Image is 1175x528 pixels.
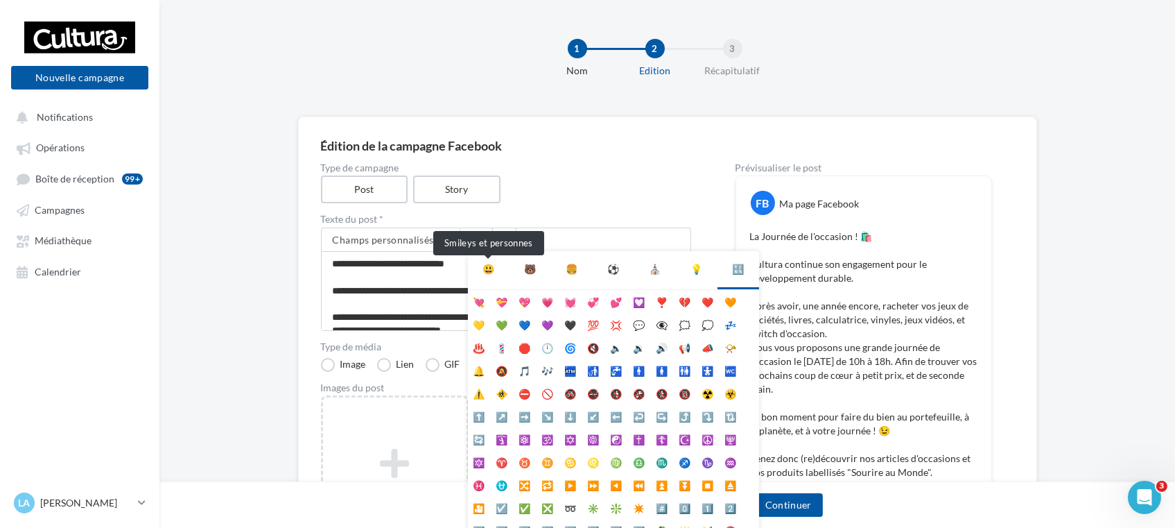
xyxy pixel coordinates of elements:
div: 99+ [122,173,143,185]
li: ⚛️ [514,427,537,450]
li: 💤 [720,313,742,336]
li: ✝️ [628,427,651,450]
span: Campagnes [35,204,85,216]
li: 🚰 [605,359,628,382]
span: Notifications [37,111,93,123]
li: ⬅️ [605,404,628,427]
li: 🎶 [537,359,559,382]
label: Lien [377,358,415,372]
li: ☦️ [651,427,674,450]
li: ♊ [537,450,559,473]
li: ☪️ [674,427,697,450]
li: 💢 [605,313,628,336]
div: Ma page Facebook [780,197,860,211]
li: 💓 [559,290,582,313]
li: 🔇 [582,336,605,359]
button: Champs personnalisés [322,228,460,252]
a: Médiathèque [8,228,151,253]
li: 💟 [628,290,651,313]
li: ☣️ [720,382,742,404]
li: ♑ [697,450,720,473]
li: 🚳 [559,382,582,404]
span: 3 [1156,481,1167,492]
div: 💡 [690,262,702,276]
div: Smileys et personnes [433,231,544,255]
li: 💜 [537,313,559,336]
li: #️⃣ [651,496,674,519]
li: ⚠️ [468,382,491,404]
li: ⏏️ [720,473,742,496]
li: ⬆️ [468,404,491,427]
li: ✴️ [628,496,651,519]
li: ◀️ [605,473,628,496]
li: ❣️ [651,290,674,313]
li: ⤵️ [697,404,720,427]
li: 🔁 [537,473,559,496]
li: ☸️ [582,427,605,450]
li: 🎦 [468,496,491,519]
li: ❇️ [605,496,628,519]
li: 💬 [628,313,651,336]
li: ♉ [514,450,537,473]
div: Nom [533,64,622,78]
span: Opérations [36,142,85,154]
li: 🔄 [468,427,491,450]
li: 💭 [697,313,720,336]
li: ➿ [559,496,582,519]
a: Calendrier [8,259,151,284]
li: ⏹️ [697,473,720,496]
li: ⏪ [628,473,651,496]
label: GIF [426,358,460,372]
li: 🚱 [628,382,651,404]
li: ☑️ [491,496,514,519]
li: ♍ [605,450,628,473]
li: 💛 [468,313,491,336]
li: 📯 [720,336,742,359]
div: Prévisualiser le post [736,163,992,173]
li: ↗️ [491,404,514,427]
div: 3 [723,39,742,58]
li: ⏫ [651,473,674,496]
li: 🚭 [582,382,605,404]
li: ♎ [628,450,651,473]
li: 🕛 [537,336,559,359]
span: La [19,496,31,510]
li: 💝 [491,290,514,313]
li: 🛑 [514,336,537,359]
a: Boîte de réception99+ [8,166,151,191]
li: ❎ [537,496,559,519]
label: Image [321,358,366,372]
li: 🚷 [651,382,674,404]
li: 🔃 [720,404,742,427]
li: 🕎 [720,427,742,450]
li: 🔀 [514,473,537,496]
li: 📢 [674,336,697,359]
li: 💕 [605,290,628,313]
li: ❤️ [697,290,720,313]
li: 💈 [491,336,514,359]
li: ▶️ [559,473,582,496]
li: ⤴️ [674,404,697,427]
li: 🔈 [605,336,628,359]
li: 🖤 [559,313,582,336]
p: [PERSON_NAME] [40,496,132,510]
div: Édition de la campagne Facebook [321,139,1014,152]
li: 🎵 [514,359,537,382]
span: Médiathèque [35,235,92,247]
li: 🌀 [559,336,582,359]
li: 🚾 [720,359,742,382]
button: Continuer [754,493,823,517]
li: 💞 [582,290,605,313]
li: 💙 [514,313,537,336]
div: 🍔 [566,262,577,276]
button: Nouvelle campagne [11,66,148,90]
li: 🔕 [491,359,514,382]
li: 👁️‍🗨️ [651,313,674,336]
li: ♐ [674,450,697,473]
li: ↘️ [537,404,559,427]
li: ⏩ [582,473,605,496]
li: 🚮 [582,359,605,382]
li: ✡️ [559,427,582,450]
li: 🔔 [468,359,491,382]
li: 0️⃣ [674,496,697,519]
